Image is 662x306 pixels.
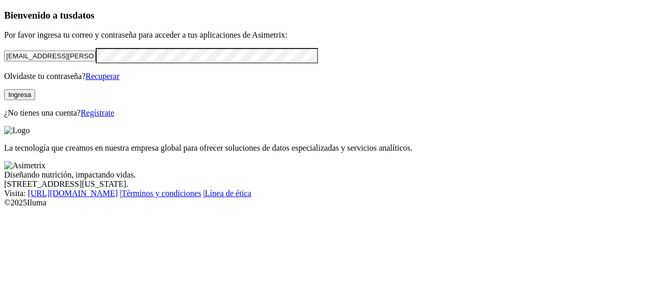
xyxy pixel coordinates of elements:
p: La tecnología que creamos en nuestra empresa global para ofrecer soluciones de datos especializad... [4,143,658,153]
h3: Bienvenido a tus [4,10,658,21]
a: Línea de ética [205,189,251,198]
div: © 2025 Iluma [4,198,658,207]
p: Olvidaste tu contraseña? [4,72,658,81]
button: Ingresa [4,89,35,100]
span: datos [72,10,95,21]
a: Recuperar [85,72,119,80]
a: Términos y condiciones [122,189,201,198]
p: ¿No tienes una cuenta? [4,108,658,118]
a: [URL][DOMAIN_NAME] [28,189,118,198]
div: Visita : | | [4,189,658,198]
div: [STREET_ADDRESS][US_STATE]. [4,180,658,189]
a: Regístrate [81,108,114,117]
img: Logo [4,126,30,135]
input: Tu correo [4,51,96,61]
p: Por favor ingresa tu correo y contraseña para acceder a tus aplicaciones de Asimetrix: [4,30,658,40]
img: Asimetrix [4,161,46,170]
div: Diseñando nutrición, impactando vidas. [4,170,658,180]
